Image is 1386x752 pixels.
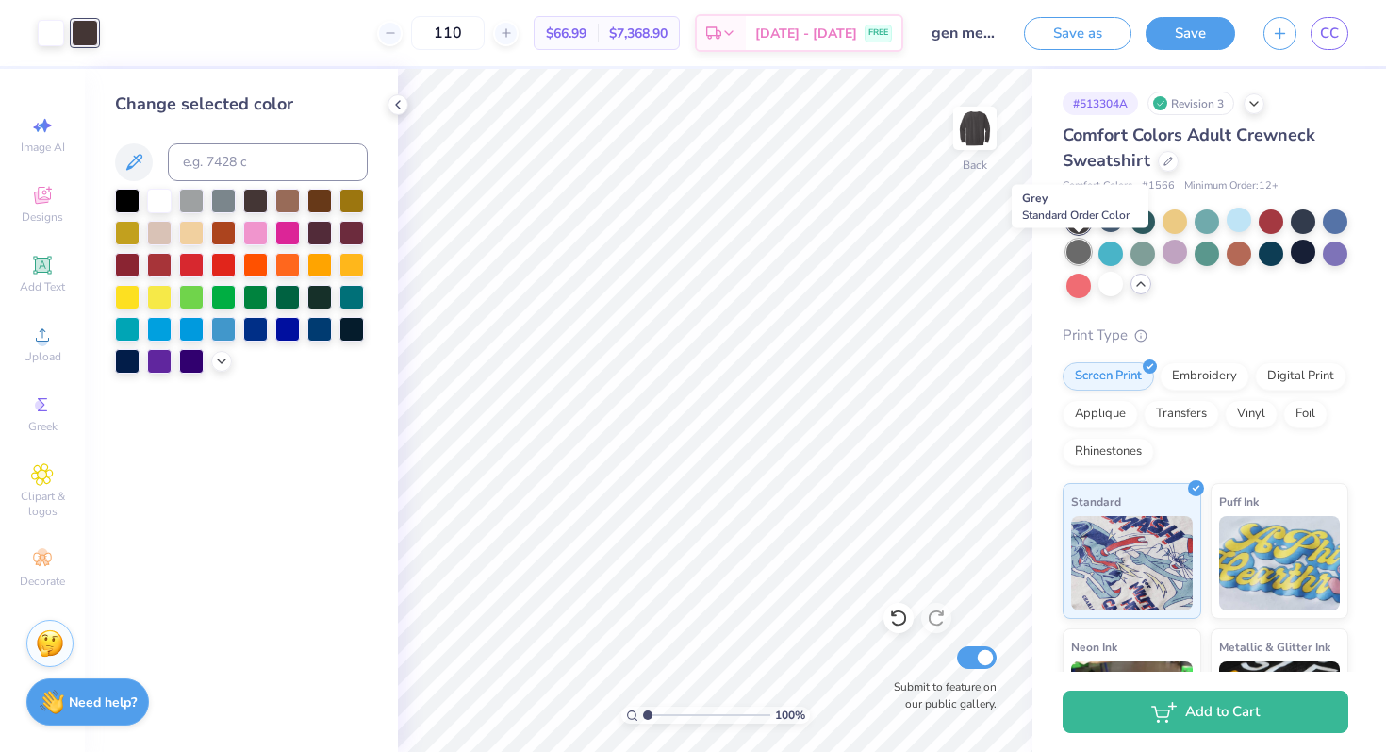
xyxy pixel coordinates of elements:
strong: Need help? [69,694,137,711]
div: Rhinestones [1063,438,1154,466]
span: Puff Ink [1219,492,1259,511]
span: [DATE] - [DATE] [755,24,857,43]
label: Submit to feature on our public gallery. [883,678,997,712]
a: CC [1311,17,1348,50]
div: Grey [1012,185,1148,228]
div: Screen Print [1063,362,1154,391]
span: $7,368.90 [609,24,668,43]
div: Digital Print [1255,362,1346,391]
span: Upload [24,349,61,364]
div: Revision 3 [1147,92,1234,115]
input: Untitled Design [917,14,1010,52]
span: Image AI [21,140,65,155]
div: Transfers [1144,400,1219,428]
div: Change selected color [115,92,368,117]
button: Save as [1024,17,1131,50]
div: Vinyl [1225,400,1278,428]
div: Embroidery [1160,362,1249,391]
span: Standard [1071,492,1121,511]
span: 100 % [775,707,805,724]
span: Designs [22,209,63,225]
span: CC [1320,23,1339,44]
div: Back [963,157,987,174]
input: e.g. 7428 c [168,143,368,181]
button: Save [1146,17,1235,50]
button: Add to Cart [1063,691,1348,733]
div: # 513304A [1063,92,1138,115]
span: Clipart & logos [9,489,75,519]
span: Minimum Order: 12 + [1184,178,1279,194]
input: – – [411,16,485,50]
div: Foil [1283,400,1328,428]
span: $66.99 [546,24,586,43]
span: Greek [28,419,58,434]
span: FREE [868,26,888,40]
span: Decorate [20,574,65,589]
div: Print Type [1063,325,1348,346]
span: # 1566 [1142,178,1175,194]
span: Add Text [20,279,65,294]
span: Neon Ink [1071,637,1117,657]
img: Back [956,109,994,147]
img: Standard [1071,516,1193,610]
img: Puff Ink [1219,516,1341,610]
div: Applique [1063,400,1138,428]
span: Comfort Colors Adult Crewneck Sweatshirt [1063,124,1315,172]
span: Standard Order Color [1022,208,1130,223]
span: Metallic & Glitter Ink [1219,637,1330,657]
